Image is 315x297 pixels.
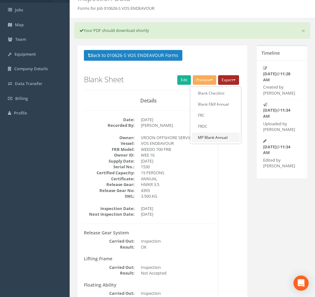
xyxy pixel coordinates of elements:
[84,211,135,217] dt: Next Inspection Date:
[15,51,36,57] span: Equipment
[15,36,26,42] span: Team
[84,282,213,287] h4: Floating Ability
[192,110,240,120] a: FRC
[141,158,213,164] dd: [DATE]
[84,176,135,182] dt: Certificate:
[15,96,28,101] span: Billing
[84,230,213,235] h4: Release Gear System
[141,193,213,199] dd: 3.500 KG
[141,152,213,158] dd: WEE 16
[15,7,23,13] span: Jobs
[192,88,240,98] a: Blank Checklist
[263,71,276,77] strong: [DATE]
[293,275,309,291] div: Open Intercom Messenger
[84,270,135,276] dt: Result:
[84,193,135,199] dt: SWL:
[263,84,293,96] p: Created by [PERSON_NAME]
[141,188,213,194] dd: 4393
[141,170,213,176] dd: 15 PERSONS
[141,211,213,217] dd: [DATE]
[141,270,213,276] dd: Not Accepted
[141,122,213,128] dd: [PERSON_NAME]
[84,182,135,188] dt: Release Gear:
[141,117,213,123] dd: [DATE]
[263,107,293,119] p: @
[84,164,135,170] dt: Serial No.:
[84,117,135,123] dt: Date:
[84,264,135,270] dt: Carried Out:
[263,144,276,150] strong: [DATE]
[192,133,240,142] a: MP Blank Annual
[84,158,135,164] dt: Supply Date:
[141,135,213,141] dd: VROON OFFSHORE SERVICES
[84,244,135,250] dt: Result:
[192,121,240,131] a: FRDC
[263,121,293,133] p: Uploaded by [PERSON_NAME]
[84,122,135,128] dt: Recorded By:
[263,157,293,169] p: Edited by [PERSON_NAME]
[84,146,135,152] dt: FRB Model:
[261,51,280,55] h5: Timeline
[263,107,290,119] strong: 11:34 AM
[301,28,305,34] a: ×
[84,140,135,146] dt: Vessel:
[14,66,48,71] span: Company Details
[15,81,42,86] span: Data Transfer
[263,144,290,156] strong: 11:34 AM
[74,22,310,39] div: Your PDF should download shortly
[192,99,240,109] a: Blank F&R Annual
[84,290,135,296] dt: Carried Out:
[141,290,213,296] dd: Inspection
[141,206,213,212] dd: [DATE]
[141,264,213,270] dd: Inspection
[84,206,135,212] dt: Inspection Date:
[84,238,135,244] dt: Carried Out:
[84,75,241,84] h2: Blank Sheet
[141,140,213,146] dd: VOS ENDEAVOUR
[84,135,135,141] dt: Owner:
[218,75,239,85] button: Export
[141,182,213,188] dd: HMKR 3.5
[15,22,24,28] span: Map
[84,152,135,158] dt: Owner ID:
[141,244,213,250] dd: OK
[84,188,135,194] dt: Release Gear No:
[141,164,213,170] dd: 1530
[84,50,182,61] button: Back to 010626-S VOS ENDEAVOUR Forms
[141,146,213,152] dd: WEEDO 700 FRB
[84,170,135,176] dt: Certified Capacity:
[263,71,290,83] strong: 11:28 AM
[141,176,213,182] dd: ANNUAL
[193,75,216,85] button: Preview
[141,238,213,244] dd: Inspection
[263,144,293,156] p: @
[84,256,213,261] h4: Lifting Frame
[78,5,154,11] li: Forms for Job 010626-S VOS ENDEAVOUR
[177,75,191,85] a: Edit
[263,71,293,83] p: @
[263,107,276,113] strong: [DATE]
[84,98,213,104] h3: Details
[14,110,27,116] span: Profile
